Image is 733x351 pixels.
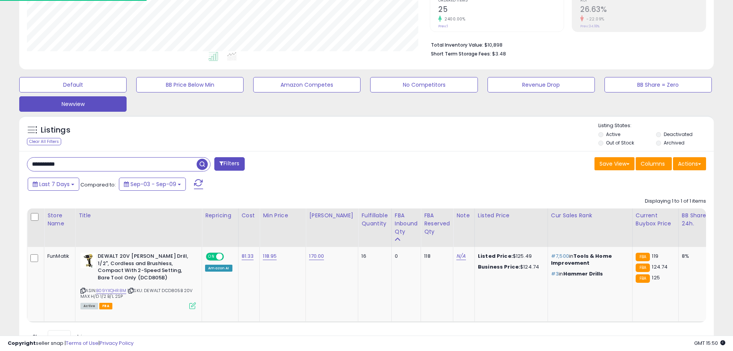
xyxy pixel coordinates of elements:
span: Sep-03 - Sep-09 [130,180,176,188]
div: Repricing [205,212,235,220]
button: No Competitors [370,77,478,92]
small: 2400.00% [442,16,465,22]
span: #7,500 [551,252,569,260]
span: | SKU: DEWALT DCD805B 20V MAX H/D 1/2 B/L 2SP [80,287,192,299]
div: Store Name [47,212,72,228]
div: Title [78,212,199,220]
li: $10,898 [431,40,700,49]
span: Columns [641,160,665,168]
span: OFF [223,254,235,260]
a: 81.33 [242,252,254,260]
div: FBA Reserved Qty [424,212,450,236]
small: Prev: 34.18% [580,24,599,29]
div: 16 [361,253,385,260]
div: 0 [395,253,415,260]
b: Business Price: [478,263,520,270]
a: Terms of Use [66,339,99,347]
label: Archived [664,139,685,146]
button: BB Share = Zero [604,77,712,92]
span: #3 [551,270,559,277]
div: $124.74 [478,264,542,270]
button: Amazon Competes [253,77,361,92]
div: Listed Price [478,212,544,220]
span: Tools & Home Improvement [551,252,612,267]
h5: Listings [41,125,70,136]
button: Columns [636,157,672,170]
b: Short Term Storage Fees: [431,50,491,57]
small: FBA [636,274,650,283]
small: FBA [636,253,650,261]
span: FBA [99,303,112,309]
p: in [551,253,626,267]
small: -22.09% [584,16,604,22]
div: Clear All Filters [27,138,61,145]
span: All listings currently available for purchase on Amazon [80,303,98,309]
button: Newview [19,96,127,112]
span: Compared to: [80,181,116,188]
small: Prev: 1 [438,24,448,29]
div: Amazon AI [205,265,232,272]
span: Hammer Drills [563,270,603,277]
button: Last 7 Days [28,178,79,191]
h2: 26.63% [580,5,706,15]
div: [PERSON_NAME] [309,212,355,220]
span: 125 [652,274,660,281]
div: seller snap | | [8,340,134,347]
span: 2025-09-17 15:50 GMT [694,339,725,347]
small: FBA [636,264,650,272]
div: Note [456,212,471,220]
label: Out of Stock [606,139,634,146]
h2: 25 [438,5,564,15]
button: Sep-03 - Sep-09 [119,178,186,191]
div: Displaying 1 to 1 of 1 items [645,198,706,205]
a: 118.95 [263,252,277,260]
div: FunMatik [47,253,69,260]
span: 119 [652,252,658,260]
span: Last 7 Days [39,180,70,188]
div: Cost [242,212,257,220]
div: Current Buybox Price [636,212,675,228]
p: in [551,270,626,277]
div: $125.49 [478,253,542,260]
button: BB Price Below Min [136,77,244,92]
b: DEWALT 20V [PERSON_NAME] Drill, 1/2", Cordless and Brushless, Compact With 2-Speed Setting, Bare ... [98,253,191,283]
button: Default [19,77,127,92]
span: $3.48 [492,50,506,57]
div: FBA inbound Qty [395,212,418,236]
div: 8% [682,253,707,260]
span: 124.74 [652,263,668,270]
label: Deactivated [664,131,693,138]
label: Active [606,131,620,138]
div: Min Price [263,212,302,220]
a: 170.00 [309,252,324,260]
strong: Copyright [8,339,36,347]
button: Save View [594,157,634,170]
span: Show: entries [33,333,88,340]
b: Total Inventory Value: [431,42,483,48]
a: B09YXQHR8M [96,287,126,294]
div: 118 [424,253,447,260]
a: Privacy Policy [100,339,134,347]
button: Revenue Drop [488,77,595,92]
div: BB Share 24h. [682,212,710,228]
div: Fulfillable Quantity [361,212,388,228]
div: ASIN: [80,253,196,308]
div: Cur Sales Rank [551,212,629,220]
button: Actions [673,157,706,170]
img: 41h4sqpELwL._SL40_.jpg [80,253,96,268]
p: Listing States: [598,122,714,129]
a: N/A [456,252,466,260]
button: Filters [214,157,244,171]
span: ON [207,254,216,260]
b: Listed Price: [478,252,513,260]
